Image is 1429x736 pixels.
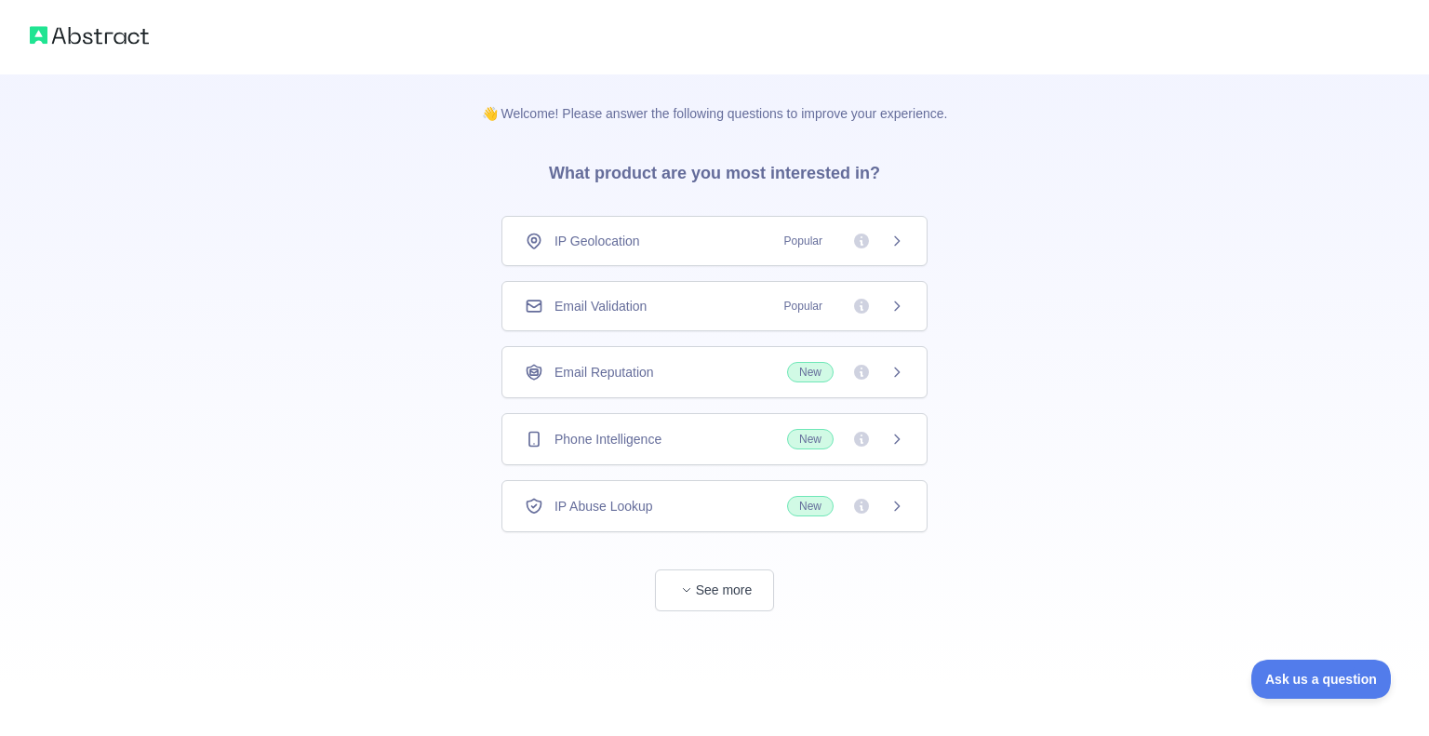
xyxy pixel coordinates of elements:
span: New [787,429,834,449]
span: IP Abuse Lookup [554,497,653,515]
h3: What product are you most interested in? [519,123,910,216]
span: Email Validation [554,297,647,315]
span: Email Reputation [554,363,654,381]
span: IP Geolocation [554,232,640,250]
span: Popular [773,232,834,250]
iframe: Toggle Customer Support [1251,660,1392,699]
span: Popular [773,297,834,315]
span: Phone Intelligence [554,430,661,448]
p: 👋 Welcome! Please answer the following questions to improve your experience. [452,74,978,123]
button: See more [655,569,774,611]
span: New [787,496,834,516]
span: New [787,362,834,382]
img: Abstract logo [30,22,149,48]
